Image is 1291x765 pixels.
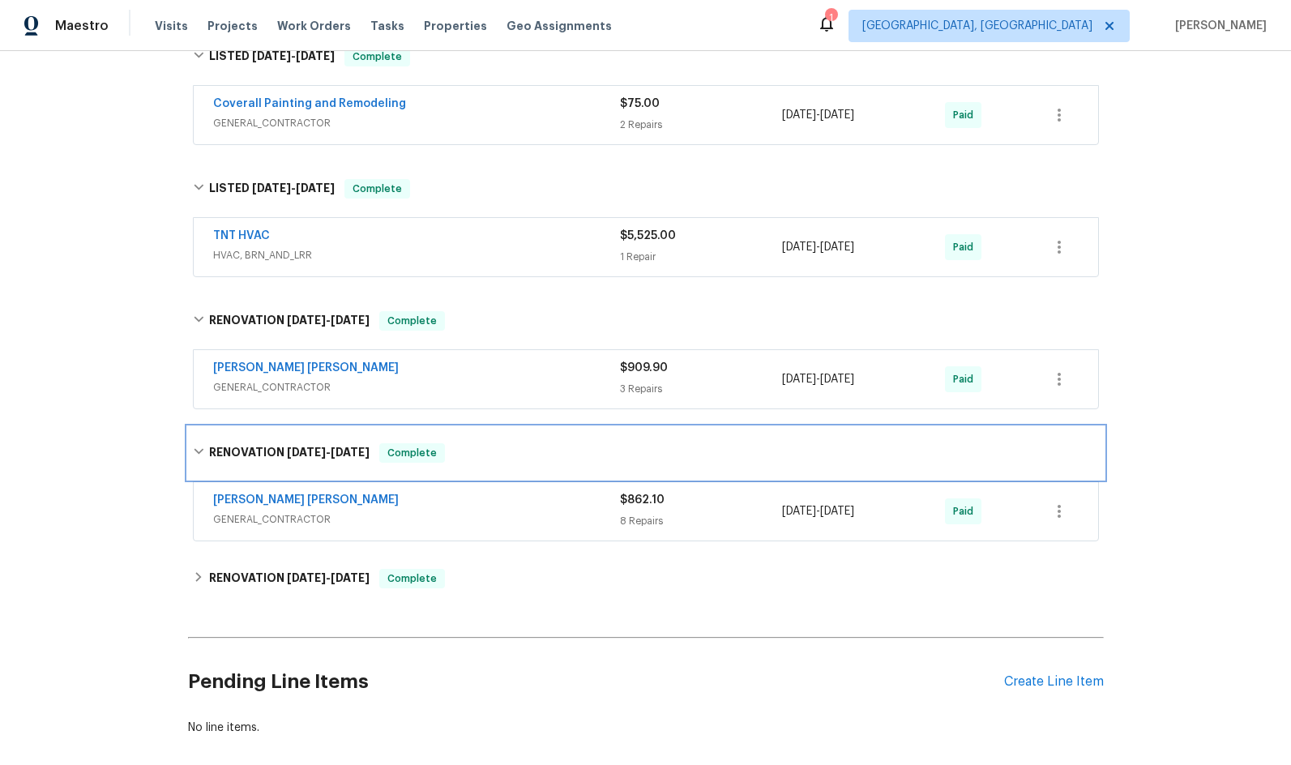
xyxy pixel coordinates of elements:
[381,313,443,329] span: Complete
[346,49,408,65] span: Complete
[782,241,816,253] span: [DATE]
[209,47,335,66] h6: LISTED
[507,18,612,34] span: Geo Assignments
[346,181,408,197] span: Complete
[213,247,620,263] span: HVAC, BRN_AND_LRR
[188,163,1104,215] div: LISTED [DATE]-[DATE]Complete
[620,494,665,506] span: $862.10
[620,117,783,133] div: 2 Repairs
[252,182,291,194] span: [DATE]
[287,572,370,583] span: -
[620,513,783,529] div: 8 Repairs
[953,371,980,387] span: Paid
[331,314,370,326] span: [DATE]
[209,311,370,331] h6: RENOVATION
[381,445,443,461] span: Complete
[277,18,351,34] span: Work Orders
[381,571,443,587] span: Complete
[782,506,816,517] span: [DATE]
[820,109,854,121] span: [DATE]
[287,572,326,583] span: [DATE]
[213,511,620,528] span: GENERAL_CONTRACTOR
[620,98,660,109] span: $75.00
[296,182,335,194] span: [DATE]
[213,494,399,506] a: [PERSON_NAME] [PERSON_NAME]
[213,379,620,395] span: GENERAL_CONTRACTOR
[252,50,291,62] span: [DATE]
[287,314,326,326] span: [DATE]
[620,230,676,241] span: $5,525.00
[620,362,668,374] span: $909.90
[213,230,270,241] a: TNT HVAC
[209,569,370,588] h6: RENOVATION
[55,18,109,34] span: Maestro
[296,50,335,62] span: [DATE]
[207,18,258,34] span: Projects
[1169,18,1267,34] span: [PERSON_NAME]
[820,506,854,517] span: [DATE]
[287,314,370,326] span: -
[188,427,1104,479] div: RENOVATION [DATE]-[DATE]Complete
[287,447,370,458] span: -
[782,239,854,255] span: -
[953,239,980,255] span: Paid
[953,503,980,519] span: Paid
[782,109,816,121] span: [DATE]
[209,179,335,199] h6: LISTED
[188,644,1004,720] h2: Pending Line Items
[213,115,620,131] span: GENERAL_CONTRACTOR
[188,720,1104,736] div: No line items.
[287,447,326,458] span: [DATE]
[188,295,1104,347] div: RENOVATION [DATE]-[DATE]Complete
[825,10,836,26] div: 1
[620,381,783,397] div: 3 Repairs
[213,362,399,374] a: [PERSON_NAME] [PERSON_NAME]
[1004,674,1104,690] div: Create Line Item
[370,20,404,32] span: Tasks
[188,31,1104,83] div: LISTED [DATE]-[DATE]Complete
[782,371,854,387] span: -
[331,572,370,583] span: [DATE]
[209,443,370,463] h6: RENOVATION
[862,18,1092,34] span: [GEOGRAPHIC_DATA], [GEOGRAPHIC_DATA]
[188,559,1104,598] div: RENOVATION [DATE]-[DATE]Complete
[820,374,854,385] span: [DATE]
[620,249,783,265] div: 1 Repair
[213,98,406,109] a: Coverall Painting and Remodeling
[252,182,335,194] span: -
[953,107,980,123] span: Paid
[782,374,816,385] span: [DATE]
[820,241,854,253] span: [DATE]
[424,18,487,34] span: Properties
[782,107,854,123] span: -
[331,447,370,458] span: [DATE]
[782,503,854,519] span: -
[252,50,335,62] span: -
[155,18,188,34] span: Visits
